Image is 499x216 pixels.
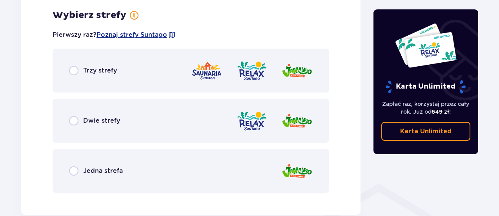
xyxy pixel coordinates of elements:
img: Jamango [281,60,313,82]
p: Zapłać raz, korzystaj przez cały rok. Już od ! [381,100,471,116]
img: Jamango [281,160,313,182]
a: Karta Unlimited [381,122,471,141]
span: Dwie strefy [83,116,120,125]
span: 649 zł [432,109,449,115]
img: Jamango [281,110,313,132]
span: Jedna strefa [83,167,123,175]
p: Pierwszy raz? [53,31,176,39]
span: Trzy strefy [83,66,117,75]
h3: Wybierz strefy [53,9,126,21]
a: Poznaj strefy Suntago [97,31,167,39]
img: Relax [236,110,268,132]
img: Saunaria [191,60,222,82]
img: Relax [236,60,268,82]
img: Dwie karty całoroczne do Suntago z napisem 'UNLIMITED RELAX', na białym tle z tropikalnymi liśćmi... [395,23,457,68]
p: Karta Unlimited [385,80,466,94]
p: Karta Unlimited [400,127,452,136]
